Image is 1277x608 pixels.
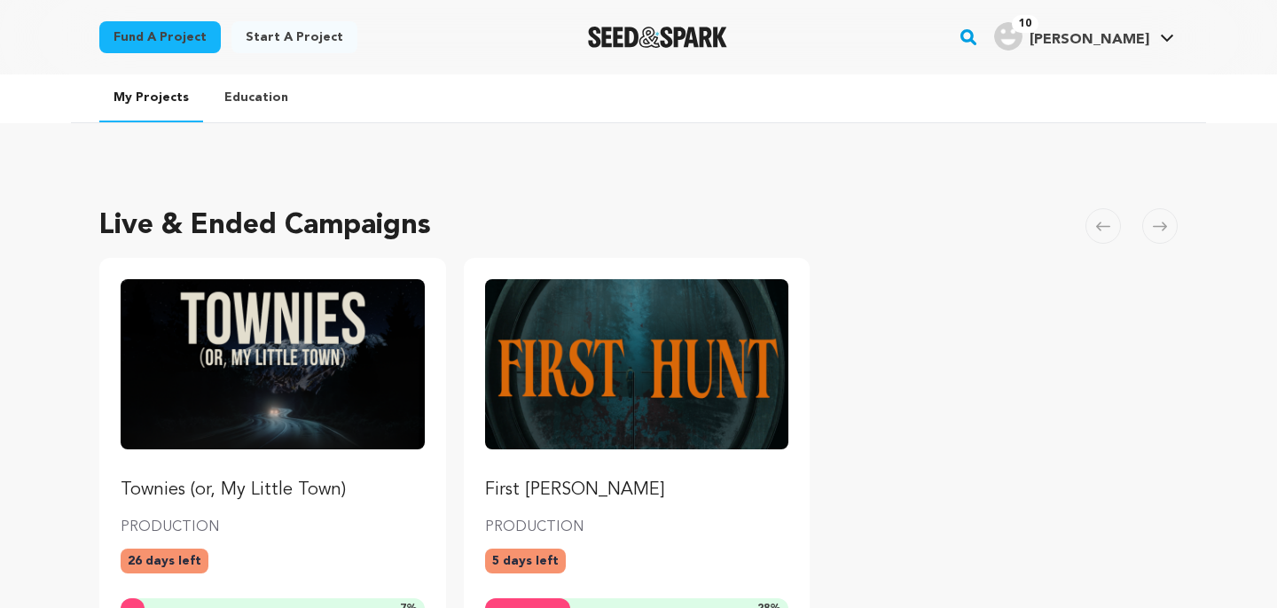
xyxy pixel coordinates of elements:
[121,478,425,503] p: Townies (or, My Little Town)
[588,27,727,48] img: Seed&Spark Logo Dark Mode
[1012,15,1038,33] span: 10
[485,279,789,503] a: Fund First Hunt
[485,549,566,573] p: 5 days left
[210,74,302,121] a: Education
[99,74,203,122] a: My Projects
[121,517,425,538] p: PRODUCTION
[99,205,431,247] h2: Live & Ended Campaigns
[485,517,789,538] p: PRODUCTION
[485,478,789,503] p: First [PERSON_NAME]
[121,279,425,503] a: Fund Townies (or, My Little Town)
[588,27,727,48] a: Seed&Spark Homepage
[994,22,1149,51] div: Freeman M.'s Profile
[121,549,208,573] p: 26 days left
[991,19,1178,51] a: Freeman M.'s Profile
[99,21,221,53] a: Fund a project
[994,22,1022,51] img: user.png
[231,21,357,53] a: Start a project
[1030,33,1149,47] span: [PERSON_NAME]
[991,19,1178,56] span: Freeman M.'s Profile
